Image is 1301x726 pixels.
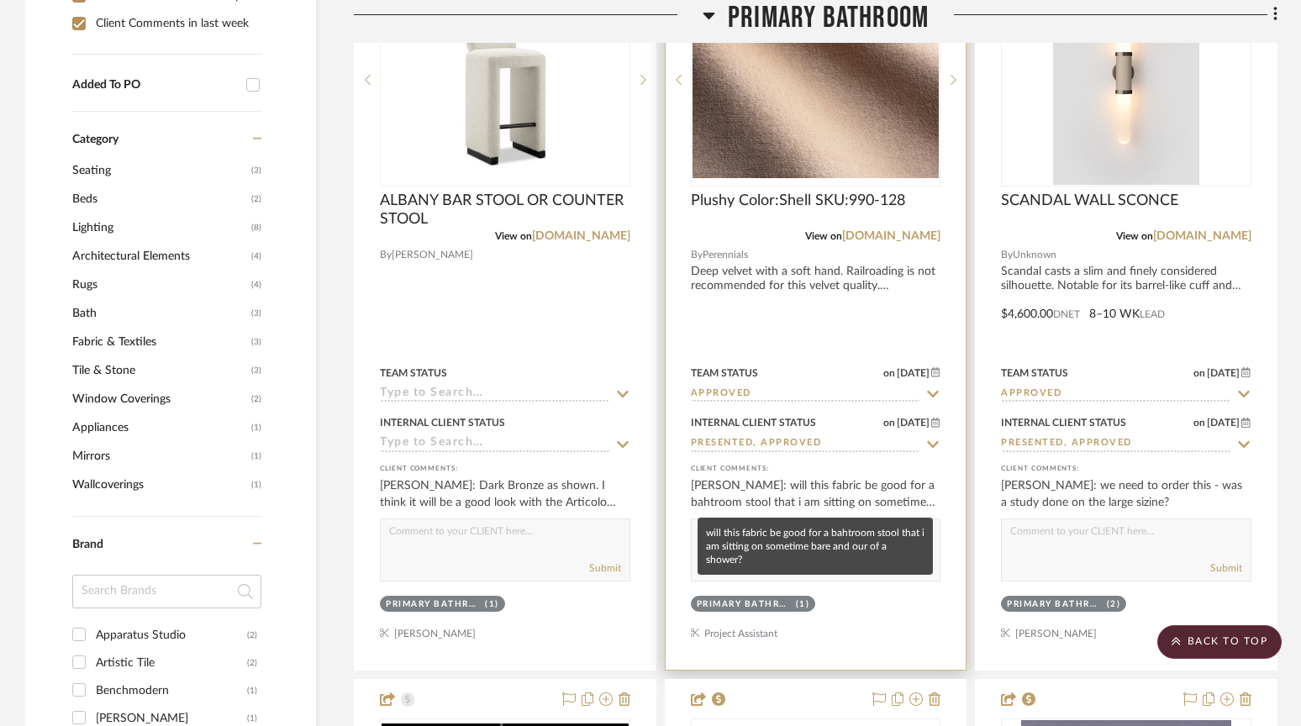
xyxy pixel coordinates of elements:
div: Internal Client Status [1001,415,1126,430]
span: Beds [72,185,247,213]
div: (2) [247,622,257,649]
span: Rugs [72,271,247,299]
span: (1) [251,471,261,498]
span: Plushy Color:Shell SKU:990-128 [691,192,905,210]
div: Internal Client Status [691,415,816,430]
span: Bath [72,299,247,328]
span: By [380,247,392,263]
div: (2) [247,650,257,676]
div: Team Status [380,366,447,381]
span: By [1001,247,1013,263]
div: Added To PO [72,78,238,92]
span: [PERSON_NAME] [392,247,473,263]
span: View on [805,231,842,241]
span: Architectural Elements [72,242,247,271]
span: (8) [251,214,261,241]
span: Brand [72,539,103,550]
div: Artistic Tile [96,650,247,676]
div: Benchmodern [96,677,247,704]
span: Perennials [703,247,748,263]
div: Team Status [1001,366,1068,381]
span: [DATE] [1205,367,1241,379]
span: on [1193,368,1205,378]
div: (2) [1107,598,1121,611]
input: Type to Search… [380,387,610,402]
a: [DOMAIN_NAME] [532,230,630,242]
input: Type to Search… [380,436,610,452]
div: Team Status [691,366,758,381]
span: View on [495,231,532,241]
span: Category [72,133,119,147]
input: Type to Search… [691,436,921,452]
span: on [1193,418,1205,428]
span: Tile & Stone [72,356,247,385]
span: [DATE] [895,367,931,379]
input: Type to Search… [1001,436,1231,452]
span: By [691,247,703,263]
div: Primary Bathroom [1007,598,1102,611]
span: [DATE] [895,417,931,429]
span: Fabric & Textiles [72,328,247,356]
button: Submit [1210,560,1242,576]
div: Primary Bathroom [697,598,792,611]
span: Window Coverings [72,385,247,413]
div: Primary Bathroom [386,598,481,611]
span: ALBANY BAR STOOL OR COUNTER STOOL [380,192,630,229]
div: Client Comments in last week [96,10,257,37]
span: (2) [251,186,261,213]
span: (1) [251,443,261,470]
span: Mirrors [72,442,247,471]
input: Type to Search… [1001,387,1231,402]
span: (3) [251,157,261,184]
input: Type to Search… [691,387,921,402]
span: (4) [251,271,261,298]
span: Appliances [72,413,247,442]
span: (4) [251,243,261,270]
button: Submit [589,560,621,576]
span: Wallcoverings [72,471,247,499]
span: SCANDAL WALL SCONCE [1001,192,1178,210]
div: [PERSON_NAME]: we need to order this - was a study done on the large sizine? [1001,477,1251,511]
a: [DOMAIN_NAME] [842,230,940,242]
div: [PERSON_NAME]: will this fabric be good for a bahtroom stool that i am sitting on sometime bare a... [691,477,941,511]
span: [DATE] [1205,417,1241,429]
div: Apparatus Studio [96,622,247,649]
span: (3) [251,357,261,384]
span: on [883,368,895,378]
span: (3) [251,329,261,355]
div: [PERSON_NAME]: Dark Bronze as shown. I think it will be a good look with the Articolo sconces nex... [380,477,630,511]
div: (1) [485,598,499,611]
span: on [883,418,895,428]
scroll-to-top-button: BACK TO TOP [1157,625,1282,659]
span: (1) [251,414,261,441]
span: Seating [72,156,247,185]
span: (3) [251,300,261,327]
a: [DOMAIN_NAME] [1153,230,1251,242]
div: (1) [247,677,257,704]
span: Lighting [72,213,247,242]
div: Internal Client Status [380,415,505,430]
span: (2) [251,386,261,413]
input: Search Brands [72,575,261,608]
div: (1) [796,598,810,611]
span: View on [1116,231,1153,241]
span: Unknown [1013,247,1056,263]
